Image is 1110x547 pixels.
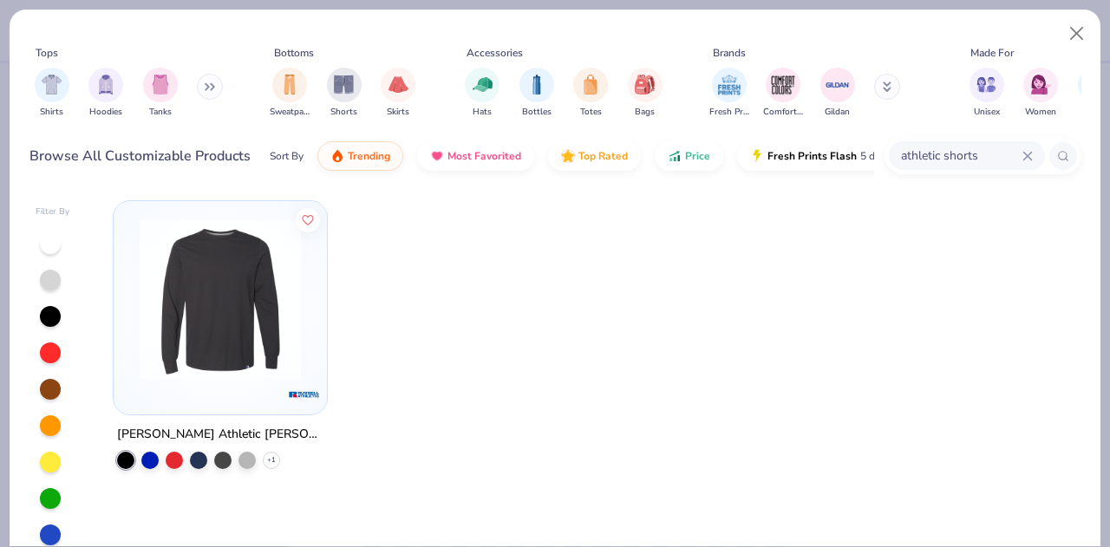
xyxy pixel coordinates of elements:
[330,106,357,119] span: Shorts
[280,75,299,94] img: Sweatpants Image
[467,45,523,61] div: Accessories
[685,149,710,163] span: Price
[970,45,1014,61] div: Made For
[381,68,415,119] button: filter button
[149,106,172,119] span: Tanks
[89,106,122,119] span: Hoodies
[713,45,746,61] div: Brands
[330,149,344,163] img: trending.gif
[1025,106,1056,119] span: Women
[737,141,937,171] button: Fresh Prints Flash5 day delivery
[270,68,310,119] button: filter button
[381,68,415,119] div: filter for Skirts
[628,68,663,119] button: filter button
[899,146,1022,166] input: Try "T-Shirt"
[270,148,304,164] div: Sort By
[88,68,123,119] div: filter for Hoodies
[267,455,276,466] span: + 1
[628,68,663,119] div: filter for Bags
[327,68,362,119] button: filter button
[709,106,749,119] span: Fresh Prints
[970,68,1004,119] button: filter button
[417,141,534,171] button: Most Favorited
[465,68,499,119] button: filter button
[473,106,492,119] span: Hats
[527,75,546,94] img: Bottles Image
[709,68,749,119] div: filter for Fresh Prints
[465,68,499,119] div: filter for Hats
[655,141,723,171] button: Price
[29,146,251,166] div: Browse All Customizable Products
[581,75,600,94] img: Totes Image
[334,75,354,94] img: Shorts Image
[36,205,70,218] div: Filter By
[1031,75,1051,94] img: Women Image
[430,149,444,163] img: most_fav.gif
[580,106,602,119] span: Totes
[825,72,851,98] img: Gildan Image
[635,106,655,119] span: Bags
[1061,17,1094,50] button: Close
[270,68,310,119] div: filter for Sweatpants
[763,68,803,119] div: filter for Comfort Colors
[573,68,608,119] div: filter for Totes
[716,72,742,98] img: Fresh Prints Image
[763,68,803,119] button: filter button
[473,75,493,94] img: Hats Image
[348,149,390,163] span: Trending
[327,68,362,119] div: filter for Shorts
[296,207,320,231] button: Like
[573,68,608,119] button: filter button
[970,68,1004,119] div: filter for Unisex
[820,68,855,119] button: filter button
[317,141,403,171] button: Trending
[1023,68,1058,119] button: filter button
[767,149,857,163] span: Fresh Prints Flash
[548,141,641,171] button: Top Rated
[151,75,170,94] img: Tanks Image
[36,45,58,61] div: Tops
[825,106,850,119] span: Gildan
[131,218,310,380] img: 7d093391-ce5b-43b5-abce-d570b2237c93
[88,68,123,119] button: filter button
[387,106,409,119] span: Skirts
[974,106,1000,119] span: Unisex
[447,149,521,163] span: Most Favorited
[522,106,552,119] span: Bottles
[770,72,796,98] img: Comfort Colors Image
[270,106,310,119] span: Sweatpants
[388,75,408,94] img: Skirts Image
[40,106,63,119] span: Shirts
[519,68,554,119] div: filter for Bottles
[976,75,996,94] img: Unisex Image
[35,68,69,119] button: filter button
[763,106,803,119] span: Comfort Colors
[750,149,764,163] img: flash.gif
[117,424,323,446] div: [PERSON_NAME] Athletic [PERSON_NAME] Athletic Unisex Essential Performance Long-Sleeve T-Shirt
[519,68,554,119] button: filter button
[561,149,575,163] img: TopRated.gif
[578,149,628,163] span: Top Rated
[143,68,178,119] div: filter for Tanks
[309,218,487,380] img: 870600a5-07fa-4b1f-8c49-5635b6484e49
[709,68,749,119] button: filter button
[1023,68,1058,119] div: filter for Women
[635,75,654,94] img: Bags Image
[860,147,924,166] span: 5 day delivery
[35,68,69,119] div: filter for Shirts
[42,75,62,94] img: Shirts Image
[274,45,314,61] div: Bottoms
[820,68,855,119] div: filter for Gildan
[286,377,321,412] img: Russell Athletic logo
[143,68,178,119] button: filter button
[96,75,115,94] img: Hoodies Image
